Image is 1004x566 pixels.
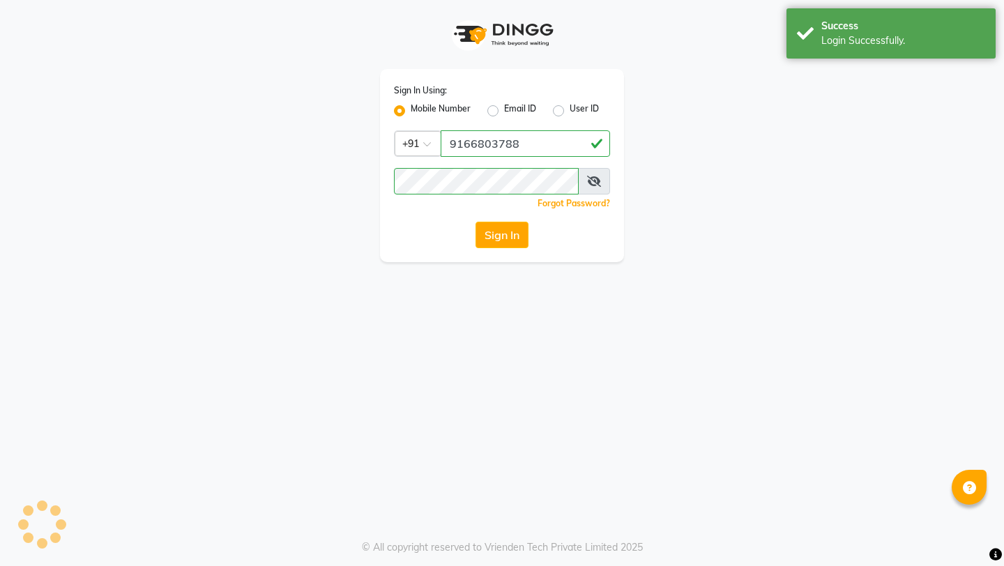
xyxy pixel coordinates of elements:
[821,19,985,33] div: Success
[446,14,558,55] img: logo1.svg
[504,102,536,119] label: Email ID
[476,222,528,248] button: Sign In
[394,168,579,194] input: Username
[538,198,610,208] a: Forgot Password?
[821,33,985,48] div: Login Successfully.
[394,84,447,97] label: Sign In Using:
[441,130,610,157] input: Username
[570,102,599,119] label: User ID
[411,102,471,119] label: Mobile Number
